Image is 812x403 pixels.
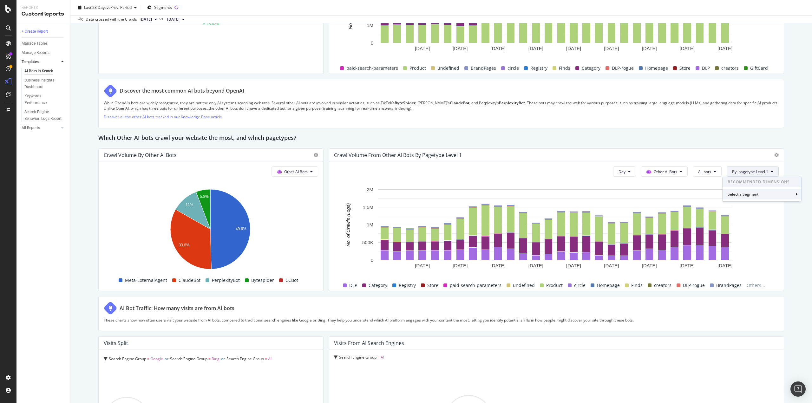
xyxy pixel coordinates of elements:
[22,28,48,35] div: + Create Report
[566,46,581,51] text: [DATE]
[107,5,132,10] span: vs Prev. Period
[22,125,40,131] div: All Reports
[109,356,146,361] span: Search Engine Group
[208,356,211,361] span: =
[104,114,222,120] a: Discover all the other AI bots tracked in our Knowledge Base article
[140,16,152,22] span: 2025 Sep. 8th
[212,276,240,284] span: PerplexityBot
[642,46,657,51] text: [DATE]
[453,46,468,51] text: [DATE]
[334,186,776,275] svg: A chart.
[167,16,180,22] span: 2025 Aug. 11th
[206,21,219,26] div: 28.82%
[145,3,174,13] button: Segments
[236,227,246,231] text: 49.6%
[453,263,468,268] text: [DATE]
[24,109,62,122] div: Search Engine Behavior: Logs Report
[619,169,625,174] span: Day
[150,356,163,361] span: Google
[22,5,65,10] div: Reports
[22,125,59,131] a: All Reports
[339,354,377,360] span: Search Engine Group
[415,46,430,51] text: [DATE]
[491,263,506,268] text: [DATE]
[22,49,49,56] div: Manage Reports
[22,59,59,65] a: Templates
[499,100,525,106] strong: PerplexityBot
[683,282,705,289] span: DLP-rogue
[22,10,65,18] div: CustomReports
[329,148,784,291] div: Crawl Volume from Other AI Bots by pagetype Level 1DayOther AI BotsAll botsBy: pagetype Level 1Re...
[450,100,469,106] strong: ClaudeBot
[604,263,619,268] text: [DATE]
[680,46,695,51] text: [DATE]
[24,109,66,122] a: Search Engine Behavior: Logs Report
[642,263,657,268] text: [DATE]
[200,194,209,199] text: 5.8%
[698,169,711,174] span: All bots
[377,354,380,360] span: =
[137,16,160,23] button: [DATE]
[471,64,496,72] span: BrandPages
[104,152,177,158] div: Crawl Volume by Other AI Bots
[367,23,373,28] text: 1M
[744,282,768,289] span: Others...
[212,356,219,361] span: Bing
[450,282,501,289] span: paid-search-parameters
[679,64,691,72] span: Store
[75,3,139,13] button: Last 28 DaysvsPrev. Period
[363,205,373,210] text: 1.5M
[399,282,416,289] span: Registry
[251,276,274,284] span: Bytespider
[566,263,581,268] text: [DATE]
[680,263,695,268] text: [DATE]
[367,222,373,228] text: 1M
[559,64,570,72] span: Finds
[147,356,149,361] span: =
[86,16,137,22] div: Data crossed with the Crawls
[98,133,784,143] div: Which Other AI bots crawl your website the most, and which pagetypes?
[528,46,543,51] text: [DATE]
[427,282,438,289] span: Store
[104,340,128,346] div: Visits Split
[334,340,404,346] div: Visits from AI Search Engines
[528,263,543,268] text: [DATE]
[160,16,165,22] span: vs
[24,93,60,106] div: Keywords Performance
[546,282,563,289] span: Product
[641,166,688,177] button: Other AI Bots
[631,282,643,289] span: Finds
[154,5,172,10] span: Segments
[371,40,373,46] text: 0
[179,276,200,284] span: ClaudeBot
[693,166,722,177] button: All bots
[597,282,620,289] span: Homepage
[574,282,586,289] span: circle
[179,243,189,247] text: 33.6%
[750,64,768,72] span: GiftCard
[120,305,234,312] div: AI Bot Traffic: How many visits are from AI bots
[530,64,547,72] span: Registry
[221,356,225,361] span: or
[98,296,784,331] div: AI Bot Traffic: How many visits are from AI botsThese charts show how often users visit your webs...
[654,169,677,174] span: Other AI Bots
[24,68,53,75] div: AI Bots in Search
[507,64,519,72] span: circle
[265,356,267,361] span: =
[22,28,66,35] a: + Create Report
[98,79,784,128] div: Discover the most common AI bots beyond OpenAIWhile OpenAI’s bots are widely recognized, they are...
[24,77,66,90] a: Business Insights Dashboard
[98,133,296,143] h2: Which Other AI bots crawl your website the most, and which pagetypes?
[613,166,636,177] button: Day
[362,240,373,245] text: 500K
[22,59,39,65] div: Templates
[702,64,710,72] span: DLP
[395,100,416,106] strong: ByteSpider
[22,40,48,47] div: Manage Tables
[654,282,671,289] span: creators
[165,356,168,361] span: or
[721,64,739,72] span: creators
[170,356,207,361] span: Search Engine Group
[723,177,801,187] span: Recommended Dimensions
